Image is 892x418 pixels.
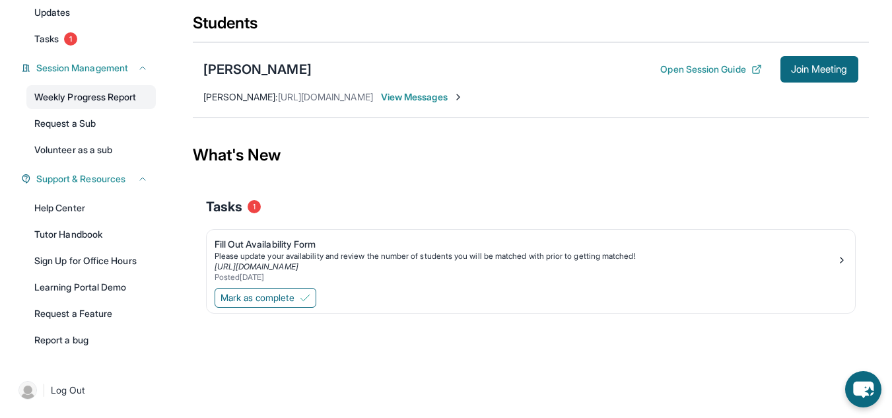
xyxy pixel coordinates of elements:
[206,197,242,216] span: Tasks
[51,384,85,397] span: Log Out
[215,261,298,271] a: [URL][DOMAIN_NAME]
[26,112,156,135] a: Request a Sub
[215,272,837,283] div: Posted [DATE]
[215,251,837,261] div: Please update your availability and review the number of students you will be matched with prior ...
[193,13,869,42] div: Students
[215,238,837,251] div: Fill Out Availability Form
[453,92,463,102] img: Chevron-Right
[18,381,37,400] img: user-img
[36,61,128,75] span: Session Management
[31,172,148,186] button: Support & Resources
[26,275,156,299] a: Learning Portal Demo
[36,172,125,186] span: Support & Resources
[42,382,46,398] span: |
[26,302,156,326] a: Request a Feature
[193,126,869,184] div: What's New
[34,32,59,46] span: Tasks
[300,293,310,303] img: Mark as complete
[203,60,312,79] div: [PERSON_NAME]
[207,230,855,285] a: Fill Out Availability FormPlease update your availability and review the number of students you w...
[203,91,278,102] span: [PERSON_NAME] :
[26,1,156,24] a: Updates
[791,65,848,73] span: Join Meeting
[26,138,156,162] a: Volunteer as a sub
[31,61,148,75] button: Session Management
[660,63,761,76] button: Open Session Guide
[845,371,881,407] button: chat-button
[215,288,316,308] button: Mark as complete
[26,85,156,109] a: Weekly Progress Report
[26,196,156,220] a: Help Center
[248,200,261,213] span: 1
[34,6,71,19] span: Updates
[780,56,858,83] button: Join Meeting
[381,90,463,104] span: View Messages
[26,249,156,273] a: Sign Up for Office Hours
[26,223,156,246] a: Tutor Handbook
[221,291,294,304] span: Mark as complete
[26,27,156,51] a: Tasks1
[26,328,156,352] a: Report a bug
[13,376,156,405] a: |Log Out
[64,32,77,46] span: 1
[278,91,373,102] span: [URL][DOMAIN_NAME]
